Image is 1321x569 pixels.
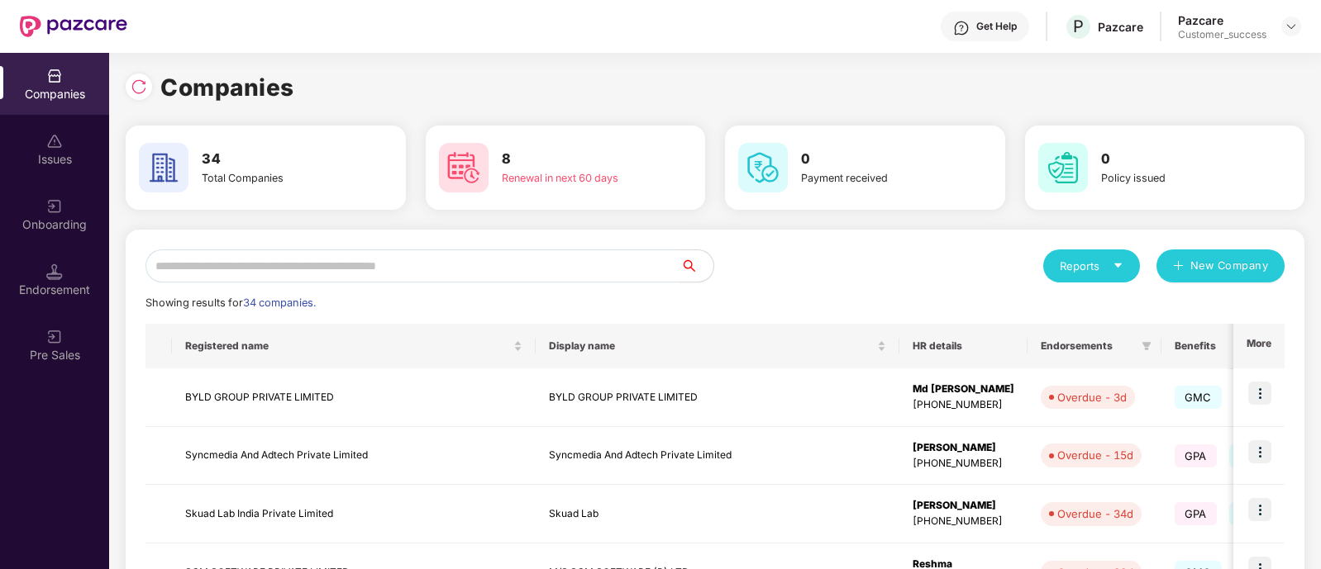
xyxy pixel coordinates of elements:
div: Md [PERSON_NAME] [913,382,1014,397]
div: Pazcare [1178,12,1266,28]
td: BYLD GROUP PRIVATE LIMITED [536,368,899,427]
img: svg+xml;base64,PHN2ZyB3aWR0aD0iMjAiIGhlaWdodD0iMjAiIHZpZXdCb3g9IjAgMCAyMCAyMCIgZmlsbD0ibm9uZSIgeG... [46,329,63,345]
img: icon [1248,498,1271,521]
img: svg+xml;base64,PHN2ZyBpZD0iQ29tcGFuaWVzIiB4bWxucz0iaHR0cDovL3d3dy53My5vcmcvMjAwMC9zdmciIHdpZHRoPS... [46,68,63,84]
div: Renewal in next 60 days [502,170,644,187]
span: 34 companies. [243,296,316,309]
span: GPA [1175,502,1217,525]
button: search [680,249,714,282]
img: svg+xml;base64,PHN2ZyB4bWxucz0iaHR0cDovL3d3dy53My5vcmcvMjAwMC9zdmciIHdpZHRoPSI2MCIgaGVpZ2h0PSI2MC... [139,143,188,192]
td: Syncmedia And Adtech Private Limited [536,427,899,486]
span: GMC [1229,502,1276,525]
th: HR details [899,324,1028,368]
td: Syncmedia And Adtech Private Limited [172,427,536,486]
span: Display name [549,339,874,353]
span: filter [1142,341,1152,351]
div: Policy issued [1101,170,1243,187]
img: New Pazcare Logo [20,16,127,37]
img: svg+xml;base64,PHN2ZyB4bWxucz0iaHR0cDovL3d3dy53My5vcmcvMjAwMC9zdmciIHdpZHRoPSI2MCIgaGVpZ2h0PSI2MC... [1038,143,1088,192]
img: svg+xml;base64,PHN2ZyBpZD0iRHJvcGRvd24tMzJ4MzIiIHhtbG5zPSJodHRwOi8vd3d3LnczLm9yZy8yMDAwL3N2ZyIgd2... [1285,20,1298,33]
span: New Company [1190,258,1269,274]
div: [PERSON_NAME] [913,440,1014,456]
span: Registered name [185,339,510,353]
div: Customer_success [1178,28,1266,41]
div: Payment received [801,170,943,187]
h3: 0 [801,149,943,170]
img: svg+xml;base64,PHN2ZyB3aWR0aD0iMjAiIGhlaWdodD0iMjAiIHZpZXdCb3g9IjAgMCAyMCAyMCIgZmlsbD0ibm9uZSIgeG... [46,198,63,215]
img: svg+xml;base64,PHN2ZyB3aWR0aD0iMTQuNSIgaGVpZ2h0PSIxNC41IiB2aWV3Qm94PSIwIDAgMTYgMTYiIGZpbGw9Im5vbm... [46,263,63,280]
th: Benefits [1161,324,1309,368]
span: plus [1173,260,1184,273]
span: Showing results for [145,296,316,309]
div: [PERSON_NAME] [913,498,1014,514]
th: Registered name [172,324,536,368]
div: Overdue - 34d [1057,505,1133,522]
div: Reports [1060,258,1123,274]
img: svg+xml;base64,PHN2ZyB4bWxucz0iaHR0cDovL3d3dy53My5vcmcvMjAwMC9zdmciIHdpZHRoPSI2MCIgaGVpZ2h0PSI2MC... [738,143,788,192]
span: GMC [1175,386,1222,409]
div: [PHONE_NUMBER] [913,456,1014,472]
img: svg+xml;base64,PHN2ZyBpZD0iSGVscC0zMngzMiIgeG1sbnM9Imh0dHA6Ly93d3cudzMub3JnLzIwMDAvc3ZnIiB3aWR0aD... [953,20,970,36]
div: [PHONE_NUMBER] [913,514,1014,529]
button: plusNew Company [1156,249,1285,282]
img: svg+xml;base64,PHN2ZyBpZD0iSXNzdWVzX2Rpc2FibGVkIiB4bWxucz0iaHR0cDovL3d3dy53My5vcmcvMjAwMC9zdmciIH... [46,133,63,149]
div: Get Help [976,20,1017,33]
img: icon [1248,440,1271,463]
td: Skuad Lab [536,485,899,543]
h1: Companies [160,69,294,106]
span: P [1073,17,1084,36]
th: More [1233,324,1285,368]
td: Skuad Lab India Private Limited [172,485,536,543]
span: caret-down [1113,260,1123,271]
span: GPA [1175,444,1217,467]
div: [PHONE_NUMBER] [913,397,1014,413]
div: Overdue - 15d [1057,447,1133,463]
div: Pazcare [1098,19,1143,35]
h3: 34 [202,149,344,170]
div: Total Companies [202,170,344,187]
span: search [680,259,713,273]
h3: 8 [502,149,644,170]
td: BYLD GROUP PRIVATE LIMITED [172,368,536,427]
span: filter [1138,336,1155,356]
th: Display name [536,324,899,368]
span: GMC [1229,444,1276,467]
img: svg+xml;base64,PHN2ZyBpZD0iUmVsb2FkLTMyeDMyIiB4bWxucz0iaHR0cDovL3d3dy53My5vcmcvMjAwMC9zdmciIHdpZH... [131,78,147,95]
span: Endorsements [1041,339,1135,353]
img: icon [1248,382,1271,405]
h3: 0 [1101,149,1243,170]
img: svg+xml;base64,PHN2ZyB4bWxucz0iaHR0cDovL3d3dy53My5vcmcvMjAwMC9zdmciIHdpZHRoPSI2MCIgaGVpZ2h0PSI2MC... [439,143,489,192]
div: Overdue - 3d [1057,389,1127,405]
